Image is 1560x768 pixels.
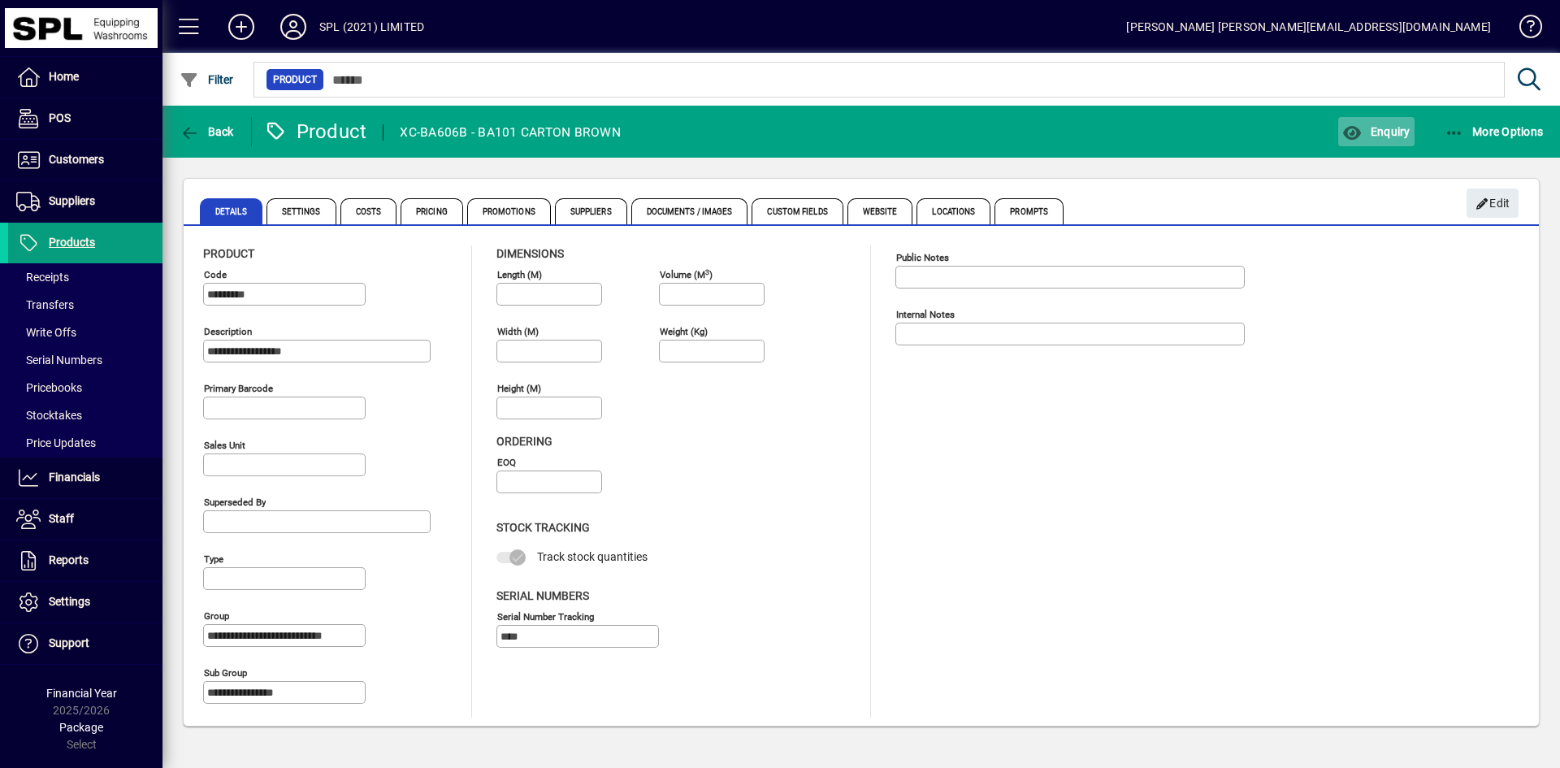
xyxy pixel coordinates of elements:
span: Pricebooks [16,381,82,394]
button: More Options [1441,117,1548,146]
div: Product [264,119,367,145]
mat-label: Sales unit [204,440,245,451]
a: Transfers [8,291,162,319]
span: Serial Numbers [496,589,589,602]
span: Promotions [467,198,551,224]
span: Ordering [496,435,552,448]
mat-label: Description [204,326,252,337]
a: Home [8,57,162,98]
span: Suppliers [555,198,627,224]
span: Support [49,636,89,649]
mat-label: Public Notes [896,252,949,263]
span: Staff [49,512,74,525]
span: Price Updates [16,436,96,449]
span: Home [49,70,79,83]
span: Reports [49,553,89,566]
a: POS [8,98,162,139]
mat-label: Sub group [204,667,247,679]
mat-label: Width (m) [497,326,539,337]
a: Settings [8,582,162,623]
span: Pricing [401,198,463,224]
span: Customers [49,153,104,166]
mat-label: Serial Number tracking [497,610,594,622]
div: SPL (2021) LIMITED [319,14,424,40]
span: Prompts [994,198,1064,224]
a: Knowledge Base [1507,3,1540,56]
mat-label: Code [204,269,227,280]
span: More Options [1445,125,1544,138]
span: Product [203,247,254,260]
span: Serial Numbers [16,354,102,367]
a: Financials [8,458,162,498]
mat-label: Primary barcode [204,383,273,394]
span: Website [847,198,913,224]
span: Receipts [16,271,69,284]
mat-label: Length (m) [497,269,542,280]
span: Enquiry [1342,125,1410,138]
a: Pricebooks [8,374,162,401]
span: Transfers [16,298,74,311]
span: Dimensions [496,247,564,260]
span: Financials [49,471,100,484]
button: Filter [175,65,238,94]
button: Profile [267,12,319,41]
a: Reports [8,540,162,581]
mat-label: Volume (m ) [660,269,713,280]
mat-label: Superseded by [204,497,266,508]
a: Serial Numbers [8,346,162,374]
span: Custom Fields [752,198,843,224]
sup: 3 [705,267,709,276]
div: [PERSON_NAME] [PERSON_NAME][EMAIL_ADDRESS][DOMAIN_NAME] [1126,14,1491,40]
span: Track stock quantities [537,550,648,563]
span: Documents / Images [631,198,748,224]
span: Suppliers [49,194,95,207]
span: Products [49,236,95,249]
span: Settings [266,198,336,224]
mat-label: Type [204,553,223,565]
button: Edit [1467,189,1519,218]
mat-label: Weight (Kg) [660,326,708,337]
a: Support [8,623,162,664]
button: Enquiry [1338,117,1414,146]
span: Stocktakes [16,409,82,422]
span: Settings [49,595,90,608]
span: Filter [180,73,234,86]
span: POS [49,111,71,124]
button: Add [215,12,267,41]
app-page-header-button: Back [162,117,252,146]
div: XC-BA606B - BA101 CARTON BROWN [400,119,621,145]
a: Stocktakes [8,401,162,429]
mat-label: Group [204,610,229,622]
mat-label: EOQ [497,457,516,468]
span: Financial Year [46,687,117,700]
a: Write Offs [8,319,162,346]
mat-label: Internal Notes [896,309,955,320]
span: Edit [1475,190,1510,217]
button: Back [175,117,238,146]
span: Write Offs [16,326,76,339]
a: Staff [8,499,162,540]
span: Costs [340,198,397,224]
a: Suppliers [8,181,162,222]
a: Receipts [8,263,162,291]
span: Details [200,198,262,224]
a: Price Updates [8,429,162,457]
span: Package [59,721,103,734]
span: Stock Tracking [496,521,590,534]
span: Locations [916,198,990,224]
span: Product [273,72,317,88]
span: Back [180,125,234,138]
mat-label: Height (m) [497,383,541,394]
a: Customers [8,140,162,180]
